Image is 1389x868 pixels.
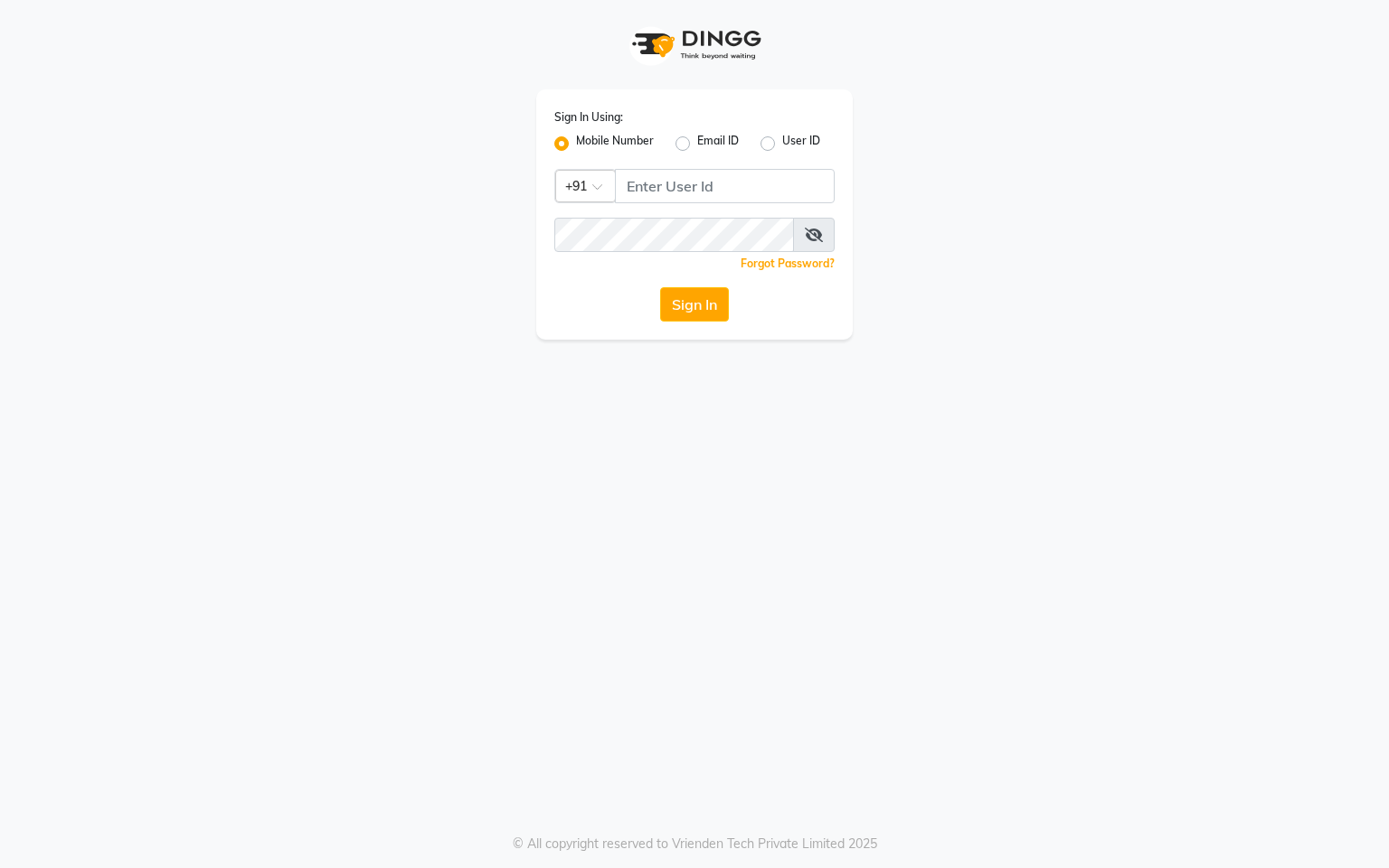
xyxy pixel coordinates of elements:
label: Mobile Number [576,133,654,154]
input: Username [554,218,794,252]
img: logo1.svg [622,18,767,71]
label: Sign In Using: [554,109,623,126]
label: Email ID [697,133,739,154]
label: User ID [782,133,820,154]
a: Forgot Password? [741,257,835,270]
button: Sign In [660,287,729,322]
input: Username [615,169,835,203]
